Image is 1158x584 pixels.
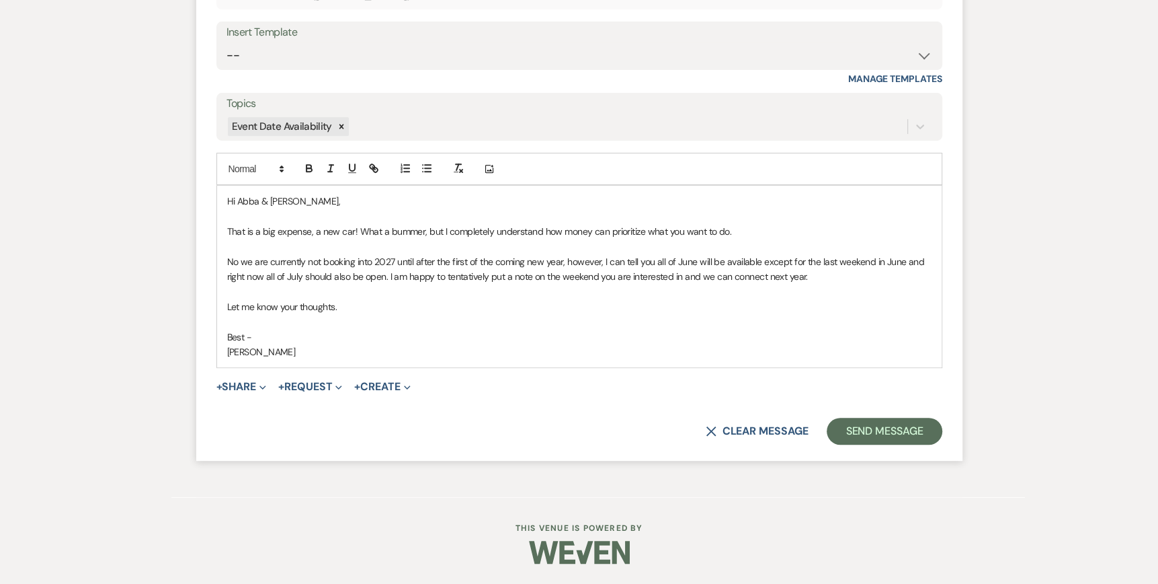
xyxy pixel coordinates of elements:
[228,117,334,137] div: Event Date Availability
[706,426,808,437] button: Clear message
[216,381,222,392] span: +
[529,529,630,576] img: Weven Logo
[226,94,932,114] label: Topics
[227,194,932,209] p: Hi Abba & [PERSON_NAME],
[227,344,932,359] p: [PERSON_NAME]
[827,418,942,445] button: Send Message
[278,381,284,392] span: +
[227,254,932,285] p: No we are currently not booking into 2027 until after the first of the coming new year, however, ...
[227,224,932,239] p: That is a big expense, a new car! What a bummer, but I completely understand how money can priori...
[227,330,932,344] p: Best -
[278,381,342,392] button: Request
[354,381,410,392] button: Create
[354,381,360,392] span: +
[848,73,942,85] a: Manage Templates
[226,23,932,42] div: Insert Template
[216,381,267,392] button: Share
[227,299,932,314] p: Let me know your thoughts.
